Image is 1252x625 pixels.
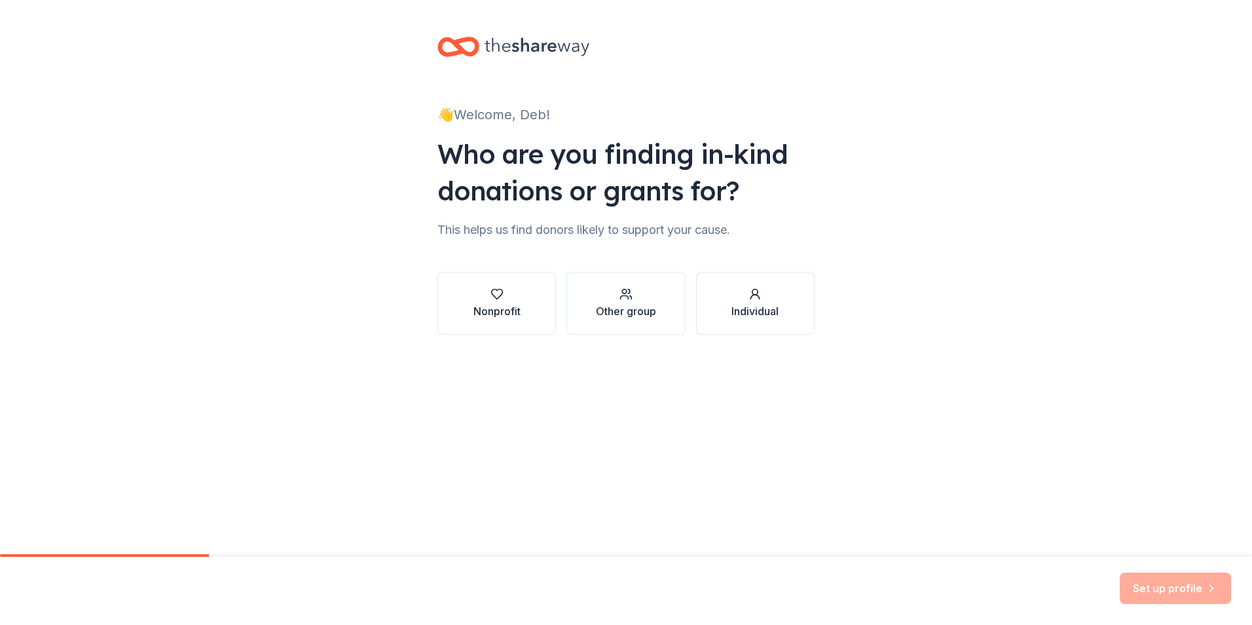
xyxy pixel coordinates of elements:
[437,219,815,240] div: This helps us find donors likely to support your cause.
[437,104,815,125] div: 👋 Welcome, Deb!
[696,272,815,335] button: Individual
[437,136,815,209] div: Who are you finding in-kind donations or grants for?
[596,303,656,319] div: Other group
[731,303,779,319] div: Individual
[473,303,521,319] div: Nonprofit
[437,272,556,335] button: Nonprofit
[566,272,685,335] button: Other group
